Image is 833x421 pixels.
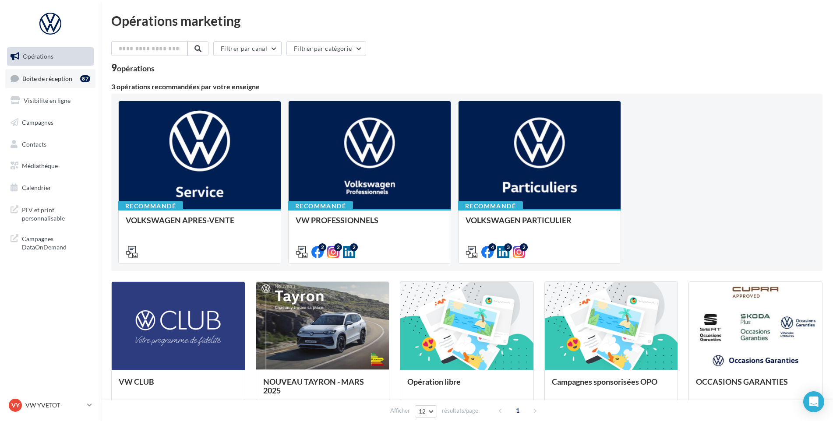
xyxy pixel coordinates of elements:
button: Filtrer par catégorie [286,41,366,56]
span: Contacts [22,140,46,147]
div: Recommandé [118,201,183,211]
span: Visibilité en ligne [24,97,71,104]
a: Boîte de réception87 [5,69,95,88]
span: 12 [419,408,426,415]
a: VY VW YVETOT [7,397,94,414]
span: VW CLUB [119,377,154,386]
a: Calendrier [5,179,95,197]
span: Opérations [23,53,53,60]
a: Contacts [5,135,95,154]
div: 87 [80,75,90,82]
div: 3 [504,243,512,251]
span: Campagnes sponsorisées OPO [552,377,657,386]
div: 2 [318,243,326,251]
span: Médiathèque [22,162,58,169]
p: VW YVETOT [25,401,84,410]
span: VOLKSWAGEN PARTICULIER [466,215,572,225]
a: PLV et print personnalisable [5,200,95,226]
div: 2 [350,243,358,251]
span: Calendrier [22,184,51,191]
a: Campagnes [5,113,95,132]
div: 2 [520,243,528,251]
div: Open Intercom Messenger [803,391,824,412]
div: opérations [117,64,155,72]
span: PLV et print personnalisable [22,204,90,223]
span: Campagnes DataOnDemand [22,233,90,252]
div: 4 [488,243,496,251]
div: 9 [111,63,155,73]
span: Boîte de réception [22,74,72,82]
a: Médiathèque [5,157,95,175]
a: Campagnes DataOnDemand [5,229,95,255]
div: 3 opérations recommandées par votre enseigne [111,83,822,90]
div: Recommandé [458,201,523,211]
span: VY [11,401,20,410]
div: Recommandé [288,201,353,211]
button: Filtrer par canal [213,41,282,56]
span: VOLKSWAGEN APRES-VENTE [126,215,234,225]
a: Visibilité en ligne [5,91,95,110]
span: NOUVEAU TAYRON - MARS 2025 [263,377,364,395]
div: 2 [334,243,342,251]
span: 1 [511,403,525,417]
span: Campagnes [22,119,53,126]
div: Opérations marketing [111,14,822,27]
button: 12 [415,405,437,417]
a: Opérations [5,47,95,66]
span: OCCASIONS GARANTIES [696,377,788,386]
span: résultats/page [442,407,478,415]
span: VW PROFESSIONNELS [296,215,378,225]
span: Opération libre [407,377,461,386]
span: Afficher [390,407,410,415]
